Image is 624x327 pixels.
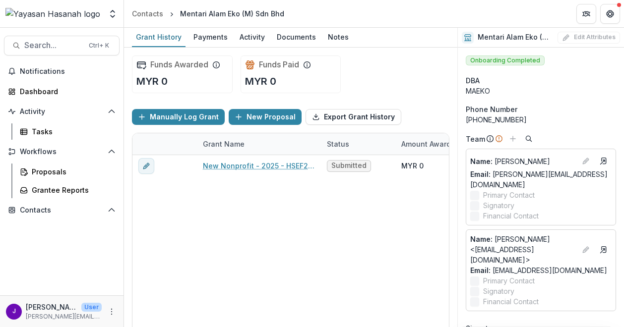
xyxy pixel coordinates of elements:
button: Edit Attributes [558,32,620,44]
span: Onboarding Completed [466,55,545,65]
div: MYR 0 [401,161,424,171]
div: Status [321,139,355,149]
a: Documents [273,28,320,47]
div: Proposals [32,166,112,177]
span: Financial Contact [483,211,539,221]
h2: Mentari Alam Eko (M) Sdn Bhd [478,33,554,42]
button: Partners [576,4,596,24]
button: Edit [580,155,592,167]
div: Status [321,133,395,155]
div: Contacts [132,8,163,19]
button: edit [138,158,154,174]
p: MYR 0 [245,74,276,89]
div: Amount Awarded [395,133,470,155]
a: Grantee Reports [16,182,120,198]
p: [PERSON_NAME] [26,302,77,312]
span: Phone Number [466,104,517,114]
p: Team [466,134,485,144]
a: Go to contact [596,153,612,169]
a: Contacts [128,6,167,21]
span: Email: [470,170,491,178]
button: Notifications [4,63,120,79]
span: Activity [20,108,104,116]
h2: Funds Paid [259,60,299,69]
a: Payments [189,28,232,47]
a: Go to contact [596,242,612,258]
button: Add [507,133,519,145]
a: Name: [PERSON_NAME] [470,156,576,166]
span: Name : [470,235,493,243]
p: MYR 0 [136,74,168,89]
div: Mentari Alam Eko (M) Sdn Bhd [180,8,284,19]
div: Amount Awarded [395,139,466,149]
div: Notes [324,30,353,44]
div: Documents [273,30,320,44]
span: Search... [24,41,83,50]
p: [PERSON_NAME][EMAIL_ADDRESS][DOMAIN_NAME] [26,312,102,321]
nav: breadcrumb [128,6,288,21]
a: Tasks [16,123,120,140]
h2: Funds Awarded [150,60,208,69]
div: MAEKO [466,86,616,96]
button: More [106,306,118,318]
div: Jeffrey [12,308,16,315]
button: Edit [580,244,592,256]
p: [PERSON_NAME] [470,156,576,166]
button: Open Contacts [4,202,120,218]
span: DBA [466,75,480,86]
div: Tasks [32,126,112,137]
span: Name : [470,157,493,165]
span: Primary Contact [483,190,535,200]
button: New Proposal [229,109,302,125]
span: Email: [470,266,491,274]
div: Grantee Reports [32,185,112,195]
button: Search [523,133,535,145]
span: Notifications [20,67,116,76]
div: Activity [236,30,269,44]
a: New Nonprofit - 2025 - HSEF2025 - SIDEC [203,161,315,171]
div: Grant Name [197,139,250,149]
a: Grant History [132,28,186,47]
div: [PHONE_NUMBER] [466,114,616,125]
button: Open Workflows [4,144,120,160]
button: Export Grant History [306,109,401,125]
p: User [81,303,102,312]
button: Get Help [600,4,620,24]
a: Notes [324,28,353,47]
div: Payments [189,30,232,44]
span: Signatory [483,200,514,211]
div: Ctrl + K [87,40,111,51]
span: Primary Contact [483,275,535,286]
a: Activity [236,28,269,47]
span: Financial Contact [483,296,539,307]
div: Grant History [132,30,186,44]
span: Contacts [20,206,104,215]
a: Email: [PERSON_NAME][EMAIL_ADDRESS][DOMAIN_NAME] [470,169,612,190]
a: Email: [EMAIL_ADDRESS][DOMAIN_NAME] [470,265,607,275]
button: Open Activity [4,104,120,119]
button: Open entity switcher [106,4,120,24]
a: Name: [PERSON_NAME] <[EMAIL_ADDRESS][DOMAIN_NAME]> [470,234,576,265]
button: Search... [4,36,120,55]
div: Grant Name [197,133,321,155]
a: Proposals [16,163,120,180]
div: Dashboard [20,86,112,97]
button: Manually Log Grant [132,109,225,125]
span: Signatory [483,286,514,296]
p: [PERSON_NAME] <[EMAIL_ADDRESS][DOMAIN_NAME]> [470,234,576,265]
a: Dashboard [4,83,120,100]
img: Yayasan Hasanah logo [5,8,100,20]
span: Submitted [331,162,367,170]
span: Workflows [20,148,104,156]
